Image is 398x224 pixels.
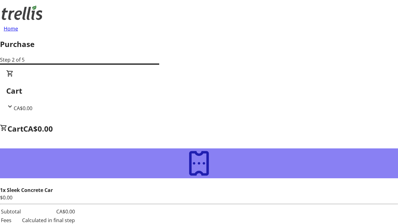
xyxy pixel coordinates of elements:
[22,208,75,216] td: CA$0.00
[7,124,23,134] span: Cart
[14,105,32,112] span: CA$0.00
[6,85,392,96] h2: Cart
[23,124,53,134] span: CA$0.00
[6,70,392,112] div: CartCA$0.00
[1,208,21,216] td: Subtotal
